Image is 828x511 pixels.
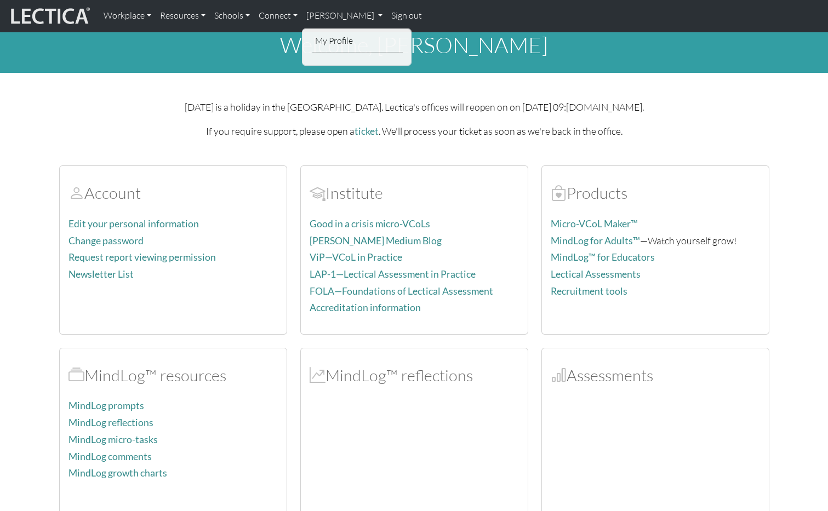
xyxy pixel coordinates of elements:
[551,285,627,297] a: Recruitment tools
[355,125,379,137] a: ticket
[387,4,426,27] a: Sign out
[156,4,210,27] a: Resources
[68,400,144,411] a: MindLog prompts
[310,268,476,280] a: LAP-1—Lectical Assessment in Practice
[254,4,302,27] a: Connect
[68,268,134,280] a: Newsletter List
[551,268,641,280] a: Lectical Assessments
[210,4,254,27] a: Schools
[310,365,326,385] span: MindLog
[312,33,403,48] a: My Profile
[551,218,638,229] a: Micro-VCoL Maker™
[551,233,760,249] p: —Watch yourself grow!
[551,183,567,203] span: Products
[68,183,84,203] span: Account
[68,366,278,385] h2: MindLog™ resources
[310,235,442,246] a: [PERSON_NAME] Medium Blog
[68,451,152,462] a: MindLog comments
[68,434,158,445] a: MindLog micro-tasks
[551,365,567,385] span: Assessments
[551,251,655,263] a: MindLog™ for Educators
[8,5,90,26] img: lecticalive
[310,183,519,203] h2: Institute
[59,123,769,139] p: If you require support, please open a . We'll process your ticket as soon as we're back in the of...
[68,417,153,428] a: MindLog reflections
[310,366,519,385] h2: MindLog™ reflections
[551,366,760,385] h2: Assessments
[551,183,760,203] h2: Products
[310,285,493,297] a: FOLA—Foundations of Lectical Assessment
[310,251,402,263] a: ViP—VCoL in Practice
[310,218,430,229] a: Good in a crisis micro-VCoLs
[312,33,403,53] ul: [PERSON_NAME]
[68,218,199,229] a: Edit your personal information
[59,99,769,114] p: [DATE] is a holiday in the [GEOGRAPHIC_DATA]. Lectica's offices will reopen on on [DATE] 09:[DOMA...
[68,365,84,385] span: MindLog™ resources
[68,467,167,479] a: MindLog growth charts
[551,235,640,246] a: MindLog for Adults™
[302,4,387,27] a: [PERSON_NAME]
[68,183,278,203] h2: Account
[99,4,156,27] a: Workplace
[310,302,421,313] a: Accreditation information
[310,183,326,203] span: Account
[68,251,216,263] a: Request report viewing permission
[68,235,144,246] a: Change password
